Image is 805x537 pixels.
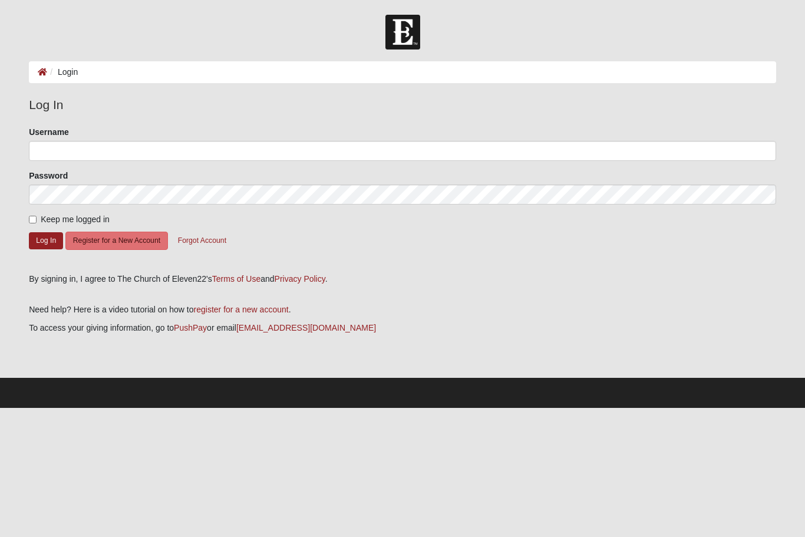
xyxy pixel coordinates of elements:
[65,232,168,250] button: Register for a New Account
[29,95,776,114] legend: Log In
[170,232,234,250] button: Forgot Account
[41,215,110,224] span: Keep me logged in
[29,126,69,138] label: Username
[29,232,63,249] button: Log In
[29,304,776,316] p: Need help? Here is a video tutorial on how to .
[29,170,68,182] label: Password
[385,15,420,50] img: Church of Eleven22 Logo
[275,274,325,284] a: Privacy Policy
[29,322,776,334] p: To access your giving information, go to or email
[236,323,376,332] a: [EMAIL_ADDRESS][DOMAIN_NAME]
[194,305,289,314] a: register for a new account
[47,66,78,78] li: Login
[29,273,776,285] div: By signing in, I agree to The Church of Eleven22's and .
[174,323,207,332] a: PushPay
[212,274,260,284] a: Terms of Use
[29,216,37,223] input: Keep me logged in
